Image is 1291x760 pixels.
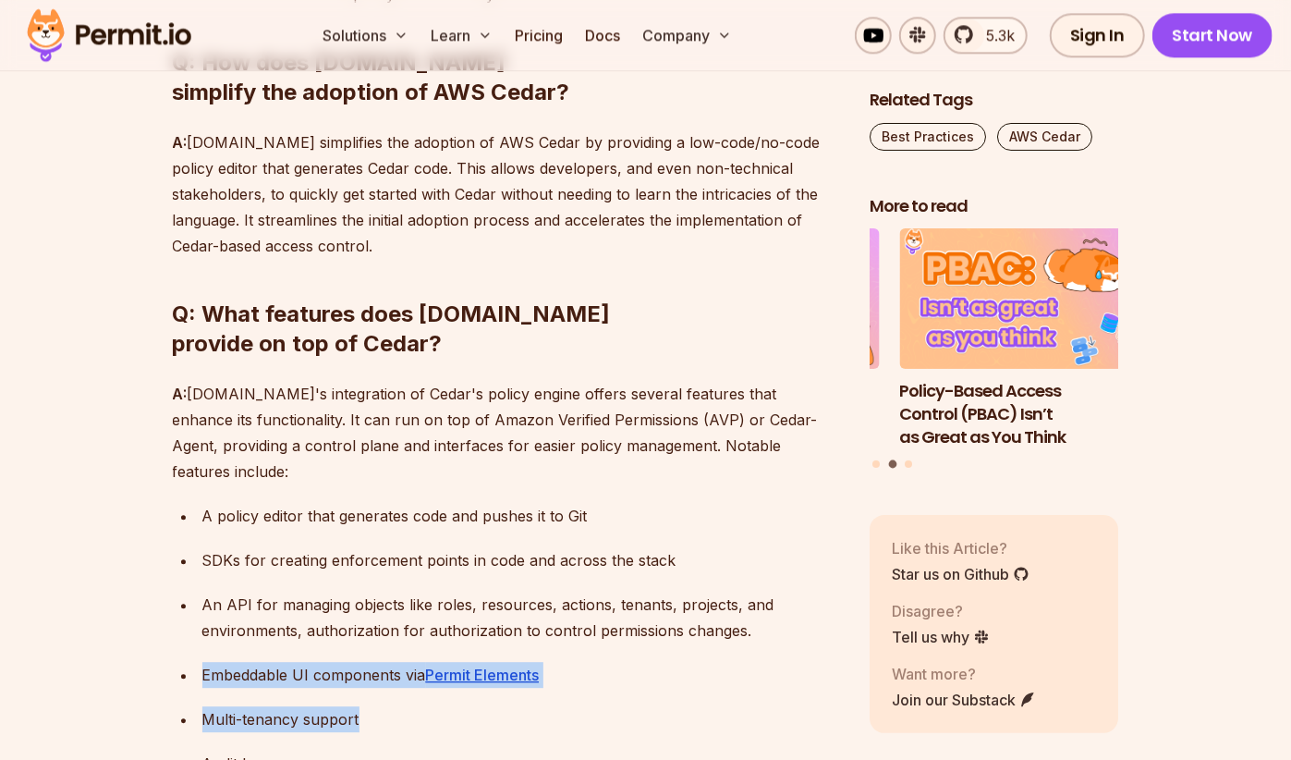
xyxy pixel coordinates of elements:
strong: A: [173,385,188,403]
p: [DOMAIN_NAME] simplifies the adoption of AWS Cedar by providing a low-code/no-code policy editor ... [173,129,840,259]
li: 2 of 3 [899,229,1149,449]
img: Policy-Based Access Control (PBAC) Isn’t as Great as You Think [899,229,1149,370]
p: SDKs for creating enforcement points in code and across the stack [202,547,840,573]
a: Star us on Github [892,563,1029,585]
p: A policy editor that generates code and pushes it to Git [202,503,840,529]
a: Policy-Based Access Control (PBAC) Isn’t as Great as You ThinkPolicy-Based Access Control (PBAC) ... [899,229,1149,449]
strong: Q: How does [DOMAIN_NAME] simplify the adoption of AWS Cedar? [173,49,570,105]
strong: A: [173,133,188,152]
button: Solutions [315,17,416,54]
button: Go to slide 3 [905,460,912,468]
a: Join our Substack [892,689,1036,711]
a: Tell us why [892,626,990,648]
a: Pricing [507,17,570,54]
span: 5.3k [975,24,1015,46]
div: Posts [870,229,1119,472]
strong: Q: What features does [DOMAIN_NAME] provide on top of Cedar? [173,300,611,357]
button: Go to slide 1 [872,460,880,468]
a: Docs [578,17,627,54]
li: 1 of 3 [630,229,880,449]
button: Company [635,17,739,54]
h3: Policy-Based Access Control (PBAC) Isn’t as Great as You Think [899,380,1149,448]
p: Want more? [892,663,1036,685]
button: Go to slide 2 [888,460,896,469]
p: Embeddable UI components via [202,662,840,688]
a: Start Now [1152,13,1273,57]
p: Multi-tenancy support [202,706,840,732]
p: [DOMAIN_NAME]'s integration of Cedar's policy engine offers several features that enhance its fun... [173,381,840,484]
button: Learn [423,17,500,54]
h2: More to read [870,195,1119,218]
p: Disagree? [892,600,990,622]
img: Permit logo [18,4,200,67]
a: Best Practices [870,123,986,151]
a: 5.3k [944,17,1028,54]
a: Sign In [1050,13,1145,57]
a: AWS Cedar [997,123,1092,151]
p: An API for managing objects like roles, resources, actions, tenants, projects, and environments, ... [202,592,840,644]
h2: Related Tags [870,89,1119,112]
p: Like this Article? [892,537,1029,559]
h3: How to Use JWTs for Authorization: Best Practices and Common Mistakes [630,380,880,448]
a: Permit Elements [426,666,540,684]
